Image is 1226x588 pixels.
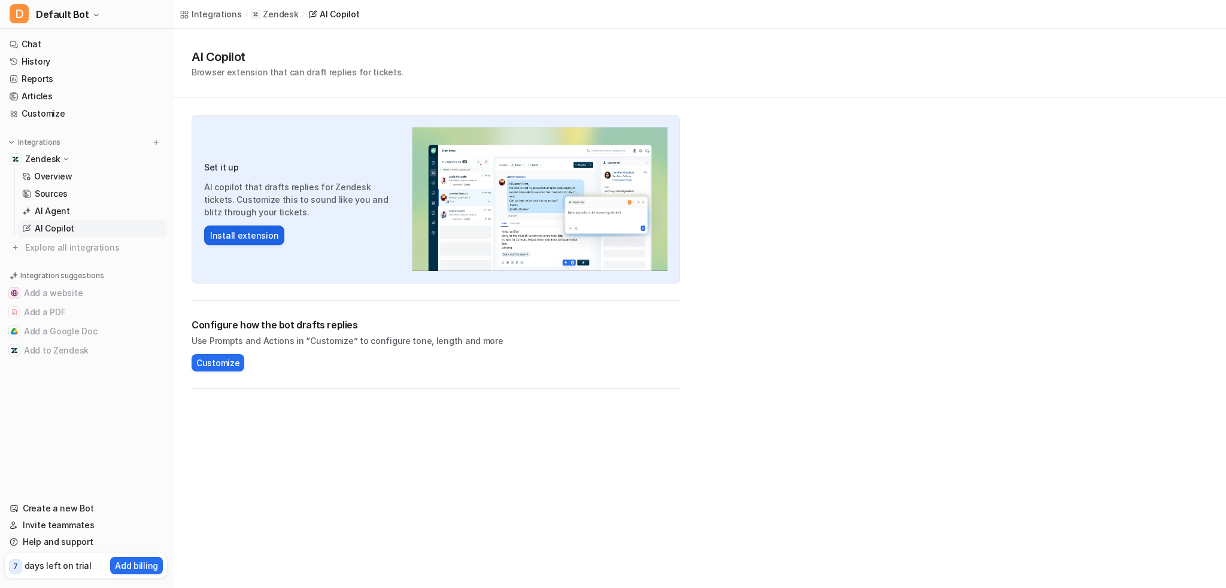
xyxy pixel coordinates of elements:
[308,8,359,20] a: AI Copilot
[5,534,167,550] a: Help and support
[152,138,160,147] img: menu_add.svg
[5,53,167,70] a: History
[192,334,680,347] p: Use Prompts and Actions in “Customize” to configure tone, length and more
[5,36,167,53] a: Chat
[11,309,18,316] img: Add a PDF
[35,205,70,217] p: AI Agent
[5,341,167,360] button: Add to ZendeskAdd to Zendesk
[34,170,72,182] p: Overview
[5,105,167,122] a: Customize
[110,557,163,574] button: Add billing
[192,318,680,332] h2: Configure how the bot drafts replies
[17,168,167,185] a: Overview
[17,185,167,202] a: Sources
[20,270,104,281] p: Integration suggestions
[5,517,167,534] a: Invite teammates
[25,238,162,257] span: Explore all integrations
[11,328,18,335] img: Add a Google Doc
[204,226,284,245] button: Install extension
[25,559,92,572] p: days left on trial
[180,8,242,20] a: Integrations
[5,284,167,303] button: Add a websiteAdd a website
[5,71,167,87] a: Reports
[5,136,64,148] button: Integrations
[5,303,167,322] button: Add a PDFAdd a PDF
[10,242,22,254] img: explore all integrations
[204,181,400,218] p: AI copilot that drafts replies for Zendesk tickets. Customize this to sound like you and blitz th...
[5,88,167,105] a: Articles
[18,138,60,147] p: Integrations
[302,9,304,20] span: /
[115,559,158,572] p: Add billing
[10,4,29,23] span: D
[192,48,403,66] h1: AI Copilot
[35,223,74,234] p: AI Copilot
[192,66,403,78] p: Browser extension that can draft replies for tickets.
[5,322,167,341] button: Add a Google DocAdd a Google Doc
[245,9,248,20] span: /
[412,127,667,271] img: Zendesk AI Copilot
[36,6,89,23] span: Default Bot
[251,8,298,20] a: Zendesk
[11,290,18,297] img: Add a website
[12,156,19,163] img: Zendesk
[5,239,167,256] a: Explore all integrations
[11,347,18,354] img: Add to Zendesk
[192,8,242,20] div: Integrations
[13,561,18,572] p: 7
[263,8,298,20] p: Zendesk
[35,188,68,200] p: Sources
[17,203,167,220] a: AI Agent
[204,161,400,173] h3: Set it up
[17,220,167,237] a: AI Copilot
[192,354,244,371] button: Customize
[25,153,60,165] p: Zendesk
[320,8,359,20] div: AI Copilot
[5,500,167,517] a: Create a new Bot
[7,138,16,147] img: expand menu
[196,357,239,369] span: Customize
